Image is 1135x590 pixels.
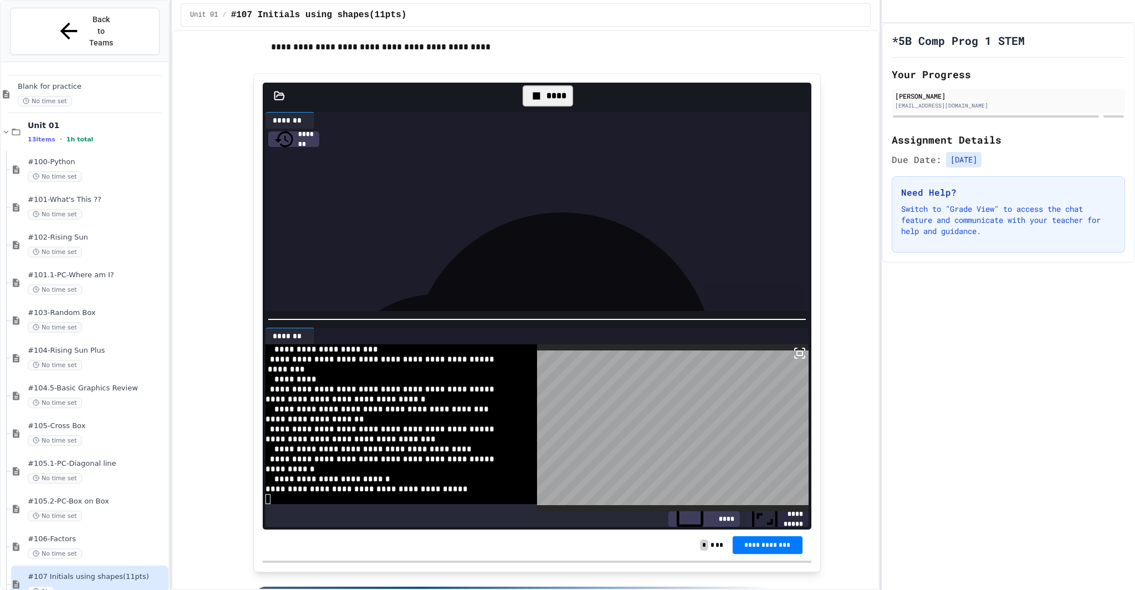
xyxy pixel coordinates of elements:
span: No time set [28,171,82,182]
span: #105.2-PC-Box on Box [28,497,166,506]
span: Blank for practice [18,82,166,91]
span: Unit 01 [28,120,166,130]
span: Unit 01 [190,11,218,19]
span: Back to Teams [88,14,114,49]
span: #103-Random Box [28,308,166,318]
span: #102-Rising Sun [28,233,166,242]
h3: Need Help? [901,186,1116,199]
span: No time set [28,322,82,333]
span: No time set [28,511,82,521]
span: #104-Rising Sun Plus [28,346,166,355]
button: Back to Teams [10,8,160,55]
span: 13 items [28,136,55,143]
span: #101.1-PC-Where am I? [28,271,166,280]
span: #101-What's This ?? [28,195,166,205]
span: No time set [28,209,82,220]
h1: *5B Comp Prog 1 STEM [892,33,1025,48]
span: #106-Factors [28,535,166,544]
h2: Assignment Details [892,132,1125,147]
span: #107 Initials using shapes(11pts) [231,8,407,22]
span: #105-Cross Box [28,421,166,431]
span: / [222,11,226,19]
span: No time set [28,284,82,295]
span: No time set [28,247,82,257]
span: 1h total [67,136,94,143]
span: #104.5-Basic Graphics Review [28,384,166,393]
span: #100-Python [28,157,166,167]
div: [PERSON_NAME] [895,91,1122,101]
span: No time set [28,360,82,370]
span: No time set [28,548,82,559]
span: No time set [28,473,82,484]
span: • [60,135,62,144]
span: #107 Initials using shapes(11pts) [28,572,166,582]
h2: Your Progress [892,67,1125,82]
span: No time set [28,398,82,408]
span: No time set [28,435,82,446]
span: #105.1-PC-Diagonal line [28,459,166,469]
span: No time set [18,96,72,106]
p: Switch to "Grade View" to access the chat feature and communicate with your teacher for help and ... [901,204,1116,237]
span: Due Date: [892,153,942,166]
div: [EMAIL_ADDRESS][DOMAIN_NAME] [895,101,1122,110]
span: [DATE] [946,152,981,167]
